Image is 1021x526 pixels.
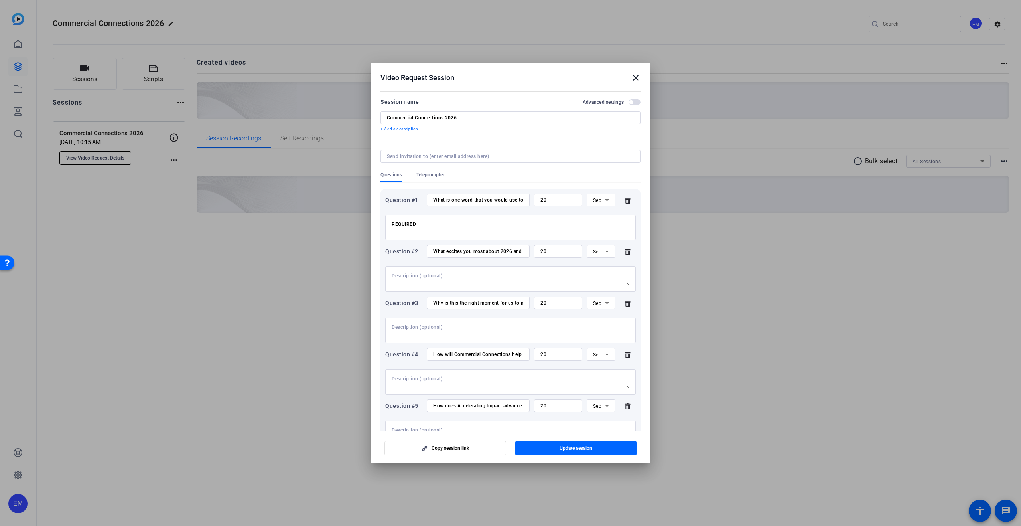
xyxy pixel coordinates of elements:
input: Time [540,351,576,358]
input: Enter your question here [433,248,523,255]
div: Question #4 [385,350,422,359]
button: Copy session link [384,441,506,455]
mat-icon: close [631,73,641,83]
span: Update session [560,445,592,451]
span: Sec [593,403,601,409]
div: Question #1 [385,195,422,205]
span: Sec [593,352,601,358]
div: Video Request Session [380,73,641,83]
input: Enter your question here [433,197,523,203]
div: Question #3 [385,298,422,308]
input: Enter Session Name [387,115,634,121]
input: Time [540,197,576,203]
div: Question #2 [385,247,422,256]
input: Send invitation to (enter email address here) [387,153,631,160]
button: Update session [515,441,637,455]
input: Time [540,403,576,409]
span: Sec [593,301,601,306]
span: Teleprompter [416,172,444,178]
input: Enter your question here [433,300,523,306]
div: Question #5 [385,401,422,411]
h2: Advanced settings [583,99,624,105]
span: Sec [593,249,601,255]
p: + Add a description [380,126,641,132]
div: Session name [380,97,419,107]
span: Copy session link [432,445,469,451]
input: Enter your question here [433,351,523,358]
input: Enter your question here [433,403,523,409]
span: Sec [593,198,601,203]
input: Time [540,248,576,255]
input: Time [540,300,576,306]
span: Questions [380,172,402,178]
